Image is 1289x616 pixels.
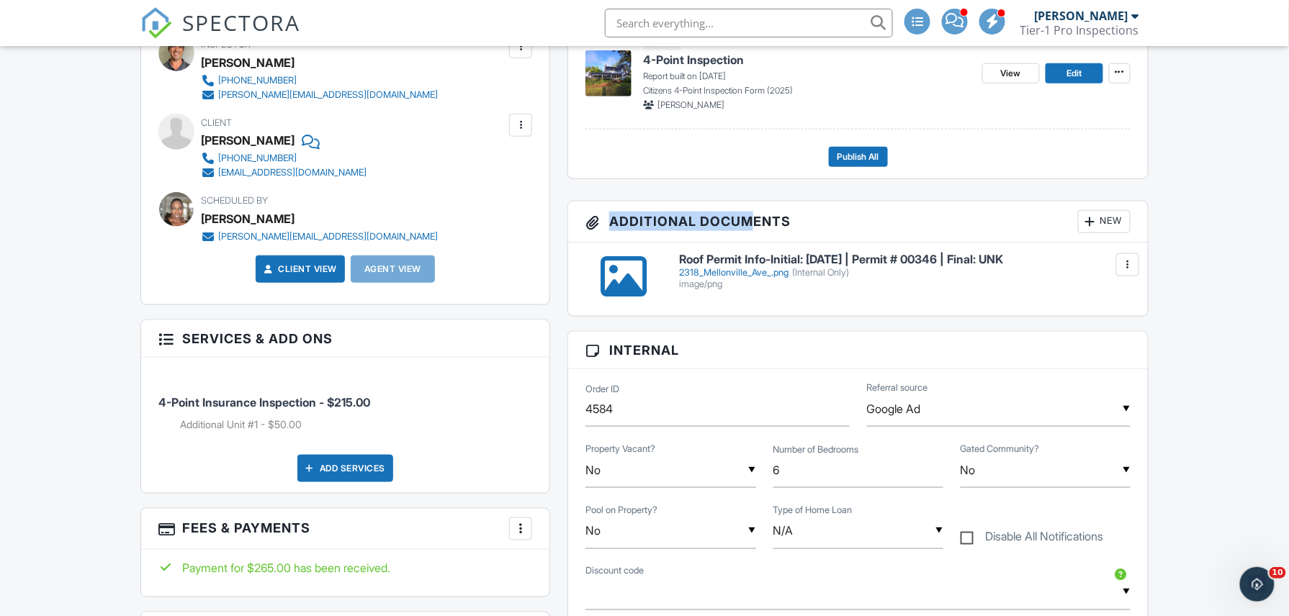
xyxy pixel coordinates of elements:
[201,195,268,206] span: Scheduled By
[201,151,367,166] a: [PHONE_NUMBER]
[297,455,393,482] div: Add Services
[261,262,337,276] a: Client View
[568,201,1148,243] h3: Additional Documents
[218,153,297,164] div: [PHONE_NUMBER]
[201,230,438,244] a: [PERSON_NAME][EMAIL_ADDRESS][DOMAIN_NAME]
[218,167,367,178] div: [EMAIL_ADDRESS][DOMAIN_NAME]
[201,52,295,73] div: [PERSON_NAME]
[201,130,295,151] div: [PERSON_NAME]
[140,7,172,39] img: The Best Home Inspection Software - Spectora
[140,19,300,50] a: SPECTORA
[585,504,657,517] label: Pool on Property?
[585,565,644,578] label: Discount code
[867,381,928,394] label: Referral source
[679,267,1131,278] div: 2318_Mellonville_Ave_.png
[679,253,1131,266] h6: Roof Permit Info-Initial: [DATE] | Permit # 00346 | Final: UNK
[141,320,549,358] h3: Services & Add ons
[961,530,1104,548] label: Disable All Notifications
[1240,567,1275,602] iframe: Intercom live chat
[218,75,297,86] div: [PHONE_NUMBER]
[141,509,549,550] h3: Fees & Payments
[201,117,232,128] span: Client
[568,332,1148,369] h3: Internal
[218,89,438,101] div: [PERSON_NAME][EMAIL_ADDRESS][DOMAIN_NAME]
[961,443,1040,456] label: Gated Community?
[158,561,532,576] div: Payment for $265.00 has been received.
[1020,23,1139,37] div: Tier-1 Pro Inspections
[201,73,438,88] a: [PHONE_NUMBER]
[773,504,853,517] label: Type of Home Loan
[158,368,532,443] li: Service: 4-Point Insurance Inspection
[201,88,438,102] a: [PERSON_NAME][EMAIL_ADDRESS][DOMAIN_NAME]
[585,443,655,456] label: Property Vacant?
[773,444,859,457] label: Number of Bedrooms
[792,267,849,278] span: (Internal Only)
[1270,567,1286,579] span: 10
[1078,210,1131,233] div: New
[679,253,1131,290] a: Roof Permit Info-Initial: [DATE] | Permit # 00346 | Final: UNK 2318_Mellonville_Ave_.png(Internal...
[182,7,300,37] span: SPECTORA
[585,383,619,396] label: Order ID
[679,278,1131,290] div: image/png
[218,231,438,243] div: [PERSON_NAME][EMAIL_ADDRESS][DOMAIN_NAME]
[180,417,532,432] li: Add on: Additional Unit #1
[605,9,893,37] input: Search everything...
[773,453,943,488] input: Number of Bedrooms
[1035,9,1128,23] div: [PERSON_NAME]
[158,395,370,409] span: 4-Point Insurance Inspection - $215.00
[201,166,367,180] a: [EMAIL_ADDRESS][DOMAIN_NAME]
[201,208,295,230] div: [PERSON_NAME]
